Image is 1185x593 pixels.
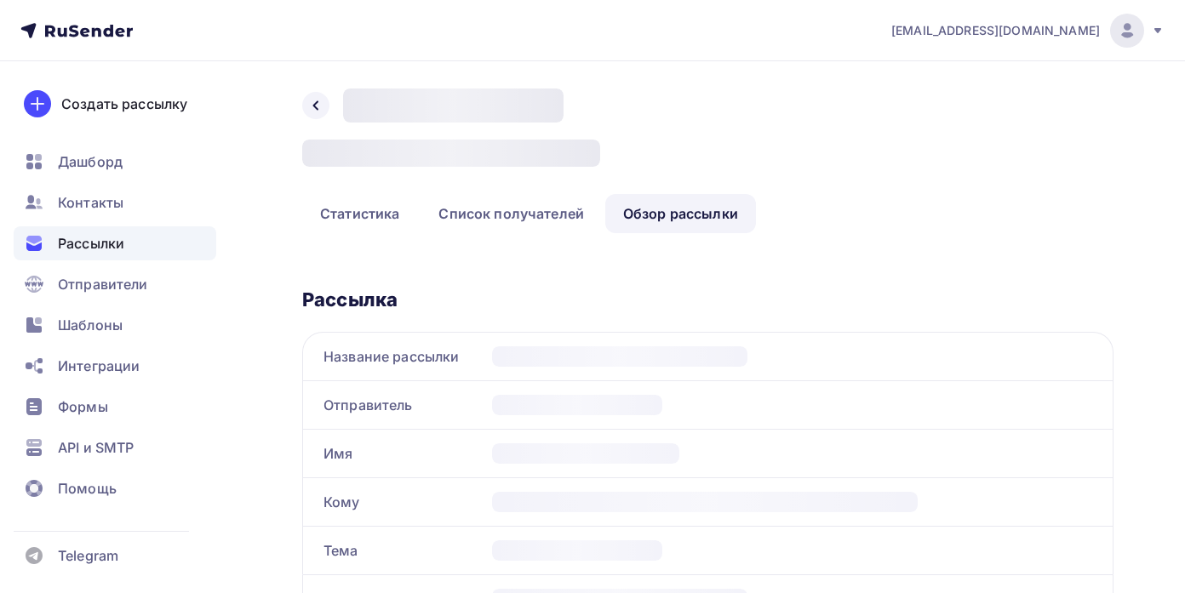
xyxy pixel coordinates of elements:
[58,545,118,566] span: Telegram
[14,145,216,179] a: Дашборд
[303,333,485,380] div: Название рассылки
[302,288,1113,311] div: Рассылка
[303,478,485,526] div: Кому
[303,527,485,574] div: Тема
[58,478,117,499] span: Помощь
[58,315,123,335] span: Шаблоны
[58,437,134,458] span: API и SMTP
[14,308,216,342] a: Шаблоны
[14,267,216,301] a: Отправители
[58,396,108,417] span: Формы
[58,356,140,376] span: Интеграции
[303,381,485,429] div: Отправитель
[58,151,123,172] span: Дашборд
[14,226,216,260] a: Рассылки
[14,185,216,220] a: Контакты
[302,194,417,233] a: Статистика
[421,194,602,233] a: Список получателей
[891,22,1100,39] span: [EMAIL_ADDRESS][DOMAIN_NAME]
[303,430,485,477] div: Имя
[58,274,148,294] span: Отправители
[605,194,756,233] a: Обзор рассылки
[61,94,187,114] div: Создать рассылку
[891,14,1165,48] a: [EMAIL_ADDRESS][DOMAIN_NAME]
[14,390,216,424] a: Формы
[58,192,123,213] span: Контакты
[58,233,124,254] span: Рассылки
